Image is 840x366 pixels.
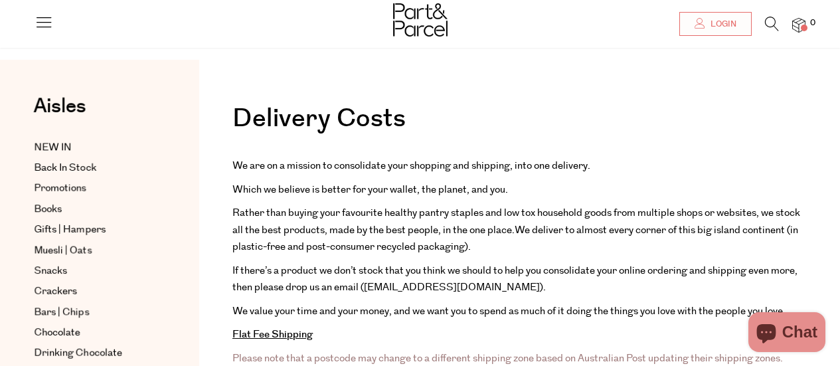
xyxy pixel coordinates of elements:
[232,351,783,365] span: Please note that a postcode may change to a different shipping zone based on Australian Post upda...
[707,19,736,30] span: Login
[679,12,752,36] a: Login
[34,242,155,258] a: Muesli | Oats
[232,183,508,197] span: Which we believe is better for your wallet, the planet, and you.
[232,304,786,318] span: We value your time and your money, and we want you to spend as much of it doing the things you lo...
[232,106,807,145] h1: Delivery Costs
[34,263,67,279] span: Snacks
[232,205,807,256] p: We deliver to almost every corner of this big island continent (in plastic-free and post-consumer...
[34,181,155,197] a: Promotions
[34,139,155,155] a: NEW IN
[34,263,155,279] a: Snacks
[34,325,80,341] span: Chocolate
[792,18,805,32] a: 0
[34,325,155,341] a: Chocolate
[232,159,590,173] span: We are on a mission to consolidate your shopping and shipping, into one delivery.
[34,345,122,361] span: Drinking Chocolate
[33,96,86,130] a: Aisles
[393,3,448,37] img: Part&Parcel
[232,264,798,295] span: If there’s a product we don’t stock that you think we should to help you consolidate your online ...
[232,206,800,237] span: Rather than buying your favourite healthy pantry staples and low tox household goods from multipl...
[34,242,92,258] span: Muesli | Oats
[34,181,86,197] span: Promotions
[34,201,155,217] a: Books
[34,345,155,361] a: Drinking Chocolate
[34,284,155,300] a: Crackers
[34,160,96,176] span: Back In Stock
[744,312,829,355] inbox-online-store-chat: Shopify online store chat
[34,160,155,176] a: Back In Stock
[34,222,155,238] a: Gifts | Hampers
[33,92,86,121] span: Aisles
[34,304,89,320] span: Bars | Chips
[34,284,77,300] span: Crackers
[807,17,819,29] span: 0
[34,139,72,155] span: NEW IN
[34,304,155,320] a: Bars | Chips
[232,327,313,341] strong: Flat Fee Shipping
[34,201,62,217] span: Books
[34,222,106,238] span: Gifts | Hampers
